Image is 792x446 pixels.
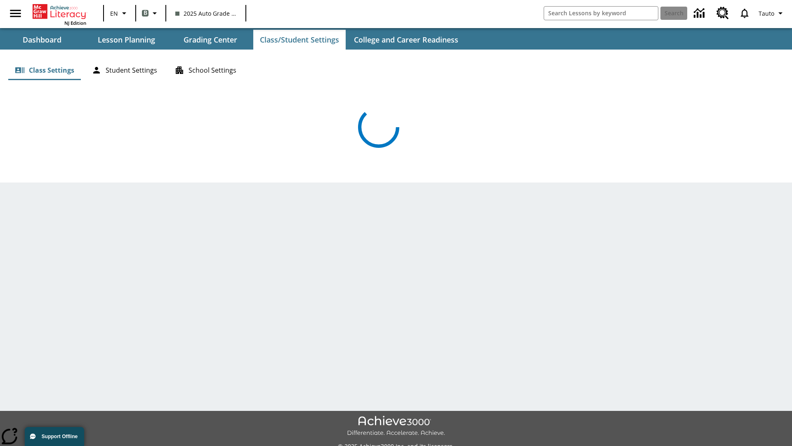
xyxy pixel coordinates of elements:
[712,2,734,24] a: Resource Center, Will open in new tab
[755,6,789,21] button: Profile/Settings
[110,9,118,18] span: EN
[175,9,236,18] span: 2025 Auto Grade 1 B
[734,2,755,24] a: Notifications
[106,6,133,21] button: Language: EN, Select a language
[347,30,465,50] button: College and Career Readiness
[544,7,658,20] input: search field
[144,8,147,18] span: B
[1,30,83,50] button: Dashboard
[253,30,346,50] button: Class/Student Settings
[33,3,86,20] a: Home
[689,2,712,25] a: Data Center
[759,9,774,18] span: Tauto
[169,30,252,50] button: Grading Center
[85,30,167,50] button: Lesson Planning
[168,60,243,80] button: School Settings
[8,60,81,80] button: Class Settings
[139,6,163,21] button: Boost Class color is gray green. Change class color
[25,427,84,446] button: Support Offline
[42,434,78,439] span: Support Offline
[347,416,445,437] img: Achieve3000 Differentiate Accelerate Achieve
[3,1,28,26] button: Open side menu
[8,60,784,80] div: Class/Student Settings
[64,20,86,26] span: NJ Edition
[33,2,86,26] div: Home
[85,60,164,80] button: Student Settings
